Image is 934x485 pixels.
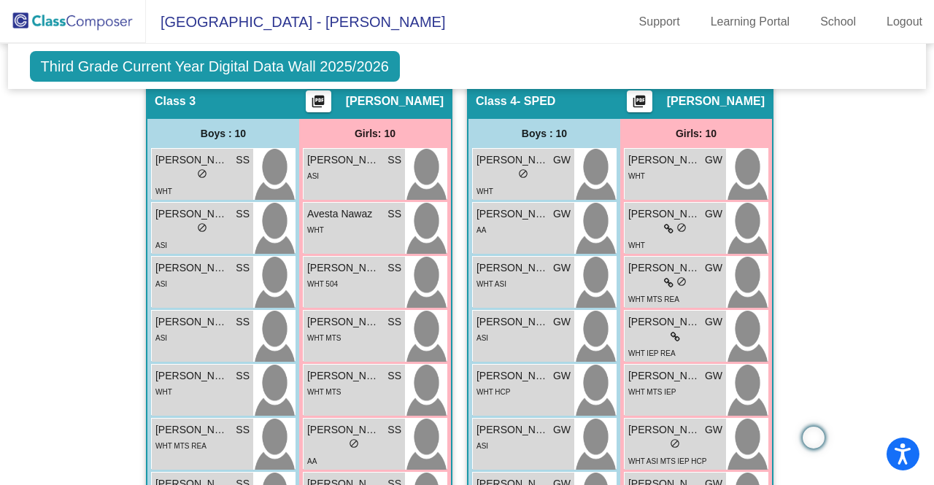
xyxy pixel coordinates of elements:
[628,241,645,249] span: WHT
[387,152,401,168] span: SS
[699,10,802,34] a: Learning Portal
[476,94,517,109] span: Class 4
[705,314,722,330] span: GW
[553,206,571,222] span: GW
[346,94,444,109] span: [PERSON_NAME]
[705,260,722,276] span: GW
[553,368,571,384] span: GW
[155,187,172,195] span: WHT
[387,206,401,222] span: SS
[387,368,401,384] span: SS
[705,368,722,384] span: GW
[628,368,701,384] span: [PERSON_NAME]
[628,10,692,34] a: Support
[309,94,327,115] mat-icon: picture_as_pdf
[705,152,722,168] span: GW
[620,119,772,148] div: Girls: 10
[307,152,380,168] span: [PERSON_NAME]
[307,388,341,396] span: WHT MTS
[307,457,317,465] span: AA
[628,349,676,357] span: WHT IEP REA
[476,206,549,222] span: [PERSON_NAME]
[155,314,228,330] span: [PERSON_NAME]-Ton [PERSON_NAME]
[306,90,331,112] button: Print Students Details
[476,280,506,288] span: WHT ASI
[628,314,701,330] span: [PERSON_NAME]
[628,295,679,303] span: WHT MTS REA
[628,152,701,168] span: [PERSON_NAME] [PERSON_NAME]
[155,442,207,450] span: WHT MTS REA
[517,94,555,109] span: - SPED
[628,388,676,396] span: WHT MTS IEP
[476,422,549,438] span: [PERSON_NAME]
[553,260,571,276] span: GW
[236,152,250,168] span: SS
[155,152,228,168] span: [PERSON_NAME]
[307,368,380,384] span: [PERSON_NAME]
[307,280,338,288] span: WHT 504
[155,206,228,222] span: [PERSON_NAME]
[476,334,488,342] span: ASI
[236,368,250,384] span: SS
[476,260,549,276] span: [PERSON_NAME]
[476,388,510,396] span: WHT HCP
[197,168,207,179] span: do_not_disturb_alt
[476,152,549,168] span: [PERSON_NAME]
[553,314,571,330] span: GW
[628,260,701,276] span: [PERSON_NAME]
[387,314,401,330] span: SS
[808,10,868,34] a: School
[349,438,359,449] span: do_not_disturb_alt
[387,260,401,276] span: SS
[146,10,445,34] span: [GEOGRAPHIC_DATA] - [PERSON_NAME]
[307,314,380,330] span: [PERSON_NAME]
[875,10,934,34] a: Logout
[476,314,549,330] span: [PERSON_NAME] [PERSON_NAME]
[147,119,299,148] div: Boys : 10
[705,422,722,438] span: GW
[236,260,250,276] span: SS
[155,422,228,438] span: [PERSON_NAME]
[307,206,380,222] span: Avesta Nawaz
[155,260,228,276] span: [PERSON_NAME]
[197,222,207,233] span: do_not_disturb_alt
[299,119,451,148] div: Girls: 10
[155,280,167,288] span: ASI
[155,94,196,109] span: Class 3
[30,51,400,82] span: Third Grade Current Year Digital Data Wall 2025/2026
[628,422,701,438] span: [PERSON_NAME]
[627,90,652,112] button: Print Students Details
[630,94,648,115] mat-icon: picture_as_pdf
[628,206,701,222] span: [PERSON_NAME]
[518,168,528,179] span: do_not_disturb_alt
[476,368,549,384] span: [PERSON_NAME]
[705,206,722,222] span: GW
[307,260,380,276] span: [PERSON_NAME]
[628,172,645,180] span: WHT
[676,276,687,287] span: do_not_disturb_alt
[476,226,486,234] span: AA
[553,422,571,438] span: GW
[387,422,401,438] span: SS
[667,94,765,109] span: [PERSON_NAME]
[307,422,380,438] span: [PERSON_NAME]
[476,442,488,450] span: ASI
[553,152,571,168] span: GW
[476,187,493,195] span: WHT
[236,314,250,330] span: SS
[676,222,687,233] span: do_not_disturb_alt
[628,457,706,465] span: WHT ASI MTS IEP HCP
[307,334,341,342] span: WHT MTS
[670,438,680,449] span: do_not_disturb_alt
[307,172,319,180] span: ASI
[236,422,250,438] span: SS
[155,334,167,342] span: ASI
[155,368,228,384] span: [PERSON_NAME]
[468,119,620,148] div: Boys : 10
[155,241,167,249] span: ASI
[236,206,250,222] span: SS
[155,388,172,396] span: WHT
[307,226,324,234] span: WHT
